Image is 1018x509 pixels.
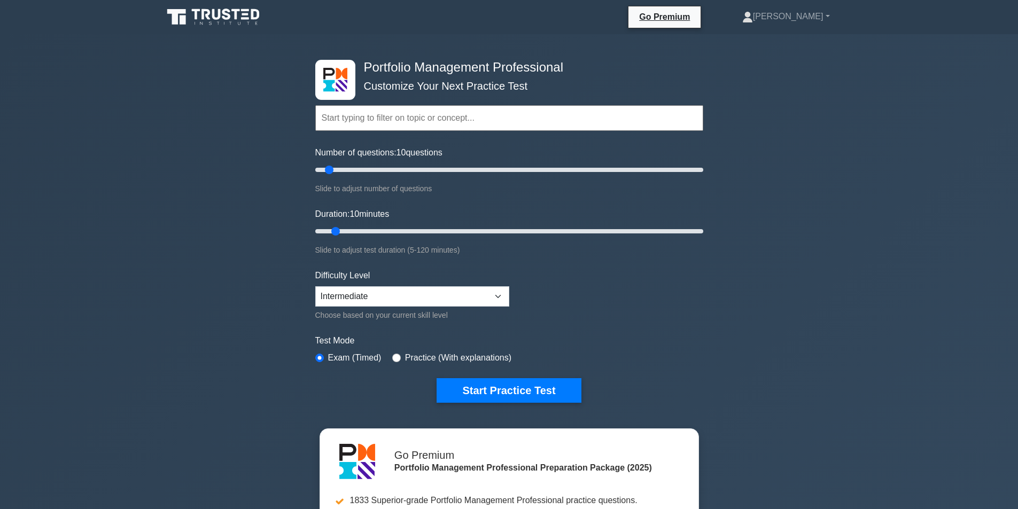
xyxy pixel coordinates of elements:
[717,6,856,27] a: [PERSON_NAME]
[349,209,359,218] span: 10
[315,208,390,221] label: Duration: minutes
[360,60,651,75] h4: Portfolio Management Professional
[315,146,442,159] label: Number of questions: questions
[328,351,382,364] label: Exam (Timed)
[315,105,703,131] input: Start typing to filter on topic or concept...
[315,182,703,195] div: Slide to adjust number of questions
[437,378,581,403] button: Start Practice Test
[315,244,703,256] div: Slide to adjust test duration (5-120 minutes)
[315,269,370,282] label: Difficulty Level
[315,309,509,322] div: Choose based on your current skill level
[633,10,696,24] a: Go Premium
[315,334,703,347] label: Test Mode
[405,351,511,364] label: Practice (With explanations)
[397,148,406,157] span: 10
